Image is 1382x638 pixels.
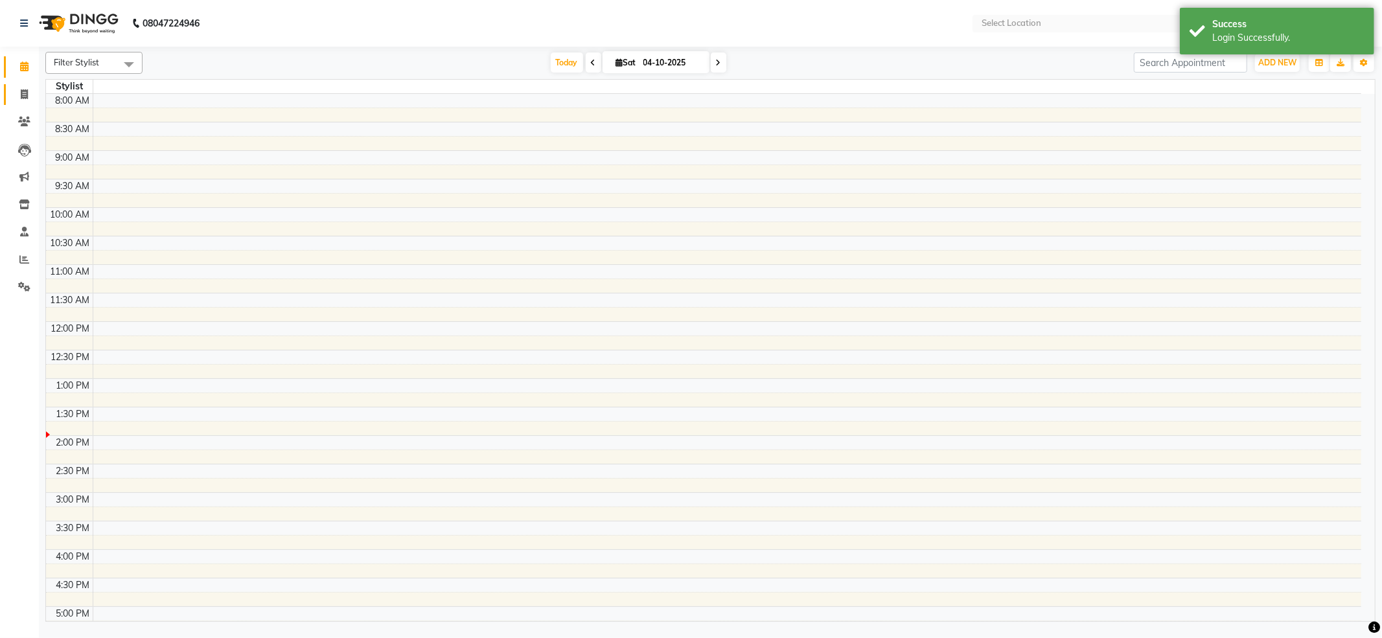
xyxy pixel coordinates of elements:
[1212,17,1365,31] div: Success
[53,179,93,193] div: 9:30 AM
[54,407,93,421] div: 1:30 PM
[982,17,1041,30] div: Select Location
[54,550,93,564] div: 4:00 PM
[46,80,93,93] div: Stylist
[551,52,583,73] span: Today
[1212,31,1365,45] div: Login Successfully.
[54,493,93,507] div: 3:00 PM
[49,322,93,336] div: 12:00 PM
[33,5,122,41] img: logo
[54,436,93,450] div: 2:00 PM
[48,208,93,222] div: 10:00 AM
[639,53,704,73] input: 2025-10-04
[54,578,93,592] div: 4:30 PM
[54,57,99,67] span: Filter Stylist
[54,607,93,621] div: 5:00 PM
[54,379,93,393] div: 1:00 PM
[613,58,639,67] span: Sat
[48,265,93,279] div: 11:00 AM
[1258,58,1296,67] span: ADD NEW
[53,151,93,165] div: 9:00 AM
[53,122,93,136] div: 8:30 AM
[1255,54,1300,72] button: ADD NEW
[54,464,93,478] div: 2:30 PM
[1134,52,1247,73] input: Search Appointment
[143,5,200,41] b: 08047224946
[54,521,93,535] div: 3:30 PM
[53,94,93,108] div: 8:00 AM
[48,236,93,250] div: 10:30 AM
[48,293,93,307] div: 11:30 AM
[49,350,93,364] div: 12:30 PM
